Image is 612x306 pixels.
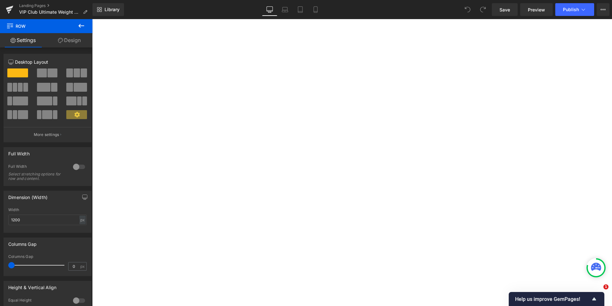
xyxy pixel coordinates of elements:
[80,264,86,268] span: px
[8,147,30,156] div: Full Width
[477,3,489,16] button: Redo
[603,284,608,289] span: 1
[597,3,609,16] button: More
[4,127,91,142] button: More settings
[8,215,87,225] input: auto
[308,3,323,16] a: Mobile
[590,284,606,300] iframe: Intercom live chat
[461,3,474,16] button: Undo
[19,3,92,8] a: Landing Pages
[79,216,86,224] div: px
[92,3,124,16] a: New Library
[515,295,598,303] button: Show survey - Help us improve GemPages!
[262,3,277,16] a: Desktop
[563,7,579,12] span: Publish
[555,3,594,16] button: Publish
[515,296,590,302] span: Help us improve GemPages!
[34,132,59,138] p: More settings
[8,254,87,259] div: Columns Gap
[8,191,47,200] div: Dimension (Width)
[528,6,545,13] span: Preview
[6,19,70,33] span: Row
[8,238,37,247] div: Columns Gap
[19,10,80,15] span: VIP Club Ultimate Weight Control
[8,281,56,290] div: Height & Vertical Align
[8,298,67,304] div: Equal Height
[293,3,308,16] a: Tablet
[46,33,92,47] a: Design
[520,3,553,16] a: Preview
[499,6,510,13] span: Save
[105,7,120,12] span: Library
[8,172,66,181] div: Select stretching options for row and content.
[8,164,67,171] div: Full Width
[8,208,87,212] div: Width
[277,3,293,16] a: Laptop
[8,59,87,65] p: Desktop Layout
